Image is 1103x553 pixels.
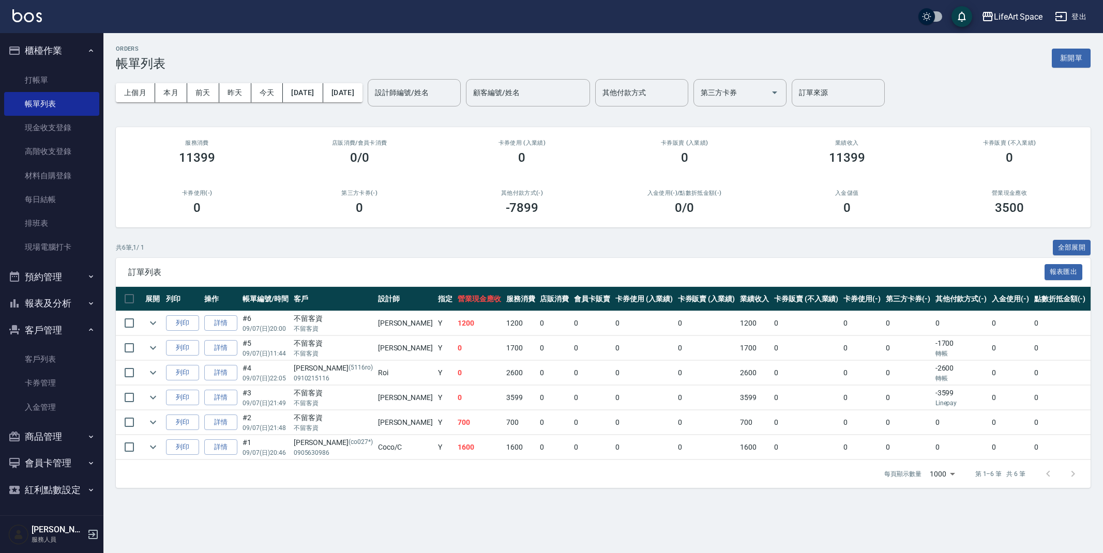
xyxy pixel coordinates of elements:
[453,140,591,146] h2: 卡券使用 (入業績)
[1051,7,1091,26] button: 登出
[504,311,538,335] td: 1200
[681,150,688,165] h3: 0
[145,439,161,455] button: expand row
[995,201,1024,215] h3: 3500
[240,435,291,459] td: #1
[4,68,99,92] a: 打帳單
[166,439,199,455] button: 列印
[4,37,99,64] button: 櫃檯作業
[116,243,144,252] p: 共 6 筆, 1 / 1
[4,477,99,503] button: 紅利點數設定
[778,140,916,146] h2: 業績收入
[737,361,772,385] td: 2600
[166,390,199,406] button: 列印
[179,150,215,165] h3: 11399
[32,535,84,544] p: 服務人員
[1045,264,1083,280] button: 報表匯出
[675,361,738,385] td: 0
[935,398,987,408] p: Linepay
[989,386,1032,410] td: 0
[145,365,161,380] button: expand row
[291,140,428,146] h2: 店販消費 /會員卡消費
[772,435,841,459] td: 0
[933,386,990,410] td: -3599
[204,439,237,455] a: 詳情
[4,164,99,188] a: 材料自購登錄
[933,435,990,459] td: 0
[766,84,783,101] button: Open
[116,45,165,52] h2: ORDERS
[884,469,921,479] p: 每頁顯示數量
[504,336,538,360] td: 1700
[4,347,99,371] a: 客戶列表
[506,201,539,215] h3: -7899
[166,365,199,381] button: 列印
[375,311,435,335] td: [PERSON_NAME]
[240,361,291,385] td: #4
[615,190,753,196] h2: 入金使用(-) /點數折抵金額(-)
[926,460,959,488] div: 1000
[504,287,538,311] th: 服務消費
[294,363,373,374] div: [PERSON_NAME]
[455,287,504,311] th: 營業現金應收
[435,287,455,311] th: 指定
[143,287,163,311] th: 展開
[675,336,738,360] td: 0
[193,201,201,215] h3: 0
[504,435,538,459] td: 1600
[675,201,694,215] h3: 0 /0
[1032,311,1089,335] td: 0
[283,83,323,102] button: [DATE]
[435,361,455,385] td: Y
[349,363,373,374] p: (5116ro)
[145,340,161,356] button: expand row
[294,349,373,358] p: 不留客資
[435,386,455,410] td: Y
[240,287,291,311] th: 帳單編號/時間
[675,386,738,410] td: 0
[778,190,916,196] h2: 入金儲值
[4,423,99,450] button: 商品管理
[772,361,841,385] td: 0
[933,311,990,335] td: 0
[675,311,738,335] td: 0
[243,423,289,433] p: 09/07 (日) 21:48
[935,374,987,383] p: 轉帳
[537,336,571,360] td: 0
[989,361,1032,385] td: 0
[933,287,990,311] th: 其他付款方式(-)
[571,410,613,435] td: 0
[1032,435,1089,459] td: 0
[883,311,933,335] td: 0
[128,190,266,196] h2: 卡券使用(-)
[1032,386,1089,410] td: 0
[737,287,772,311] th: 業績收入
[4,92,99,116] a: 帳單列表
[294,398,373,408] p: 不留客資
[204,365,237,381] a: 詳情
[4,317,99,344] button: 客戶管理
[4,116,99,140] a: 現金收支登錄
[537,410,571,435] td: 0
[4,188,99,211] a: 每日結帳
[240,311,291,335] td: #6
[128,140,266,146] h3: 服務消費
[294,374,373,383] p: 0910215116
[243,398,289,408] p: 09/07 (日) 21:49
[989,336,1032,360] td: 0
[294,423,373,433] p: 不留客資
[4,140,99,163] a: 高階收支登錄
[251,83,283,102] button: 今天
[116,83,155,102] button: 上個月
[243,448,289,457] p: 09/07 (日) 20:46
[613,336,675,360] td: 0
[455,410,504,435] td: 700
[455,435,504,459] td: 1600
[772,410,841,435] td: 0
[504,410,538,435] td: 700
[571,336,613,360] td: 0
[4,290,99,317] button: 報表及分析
[843,201,851,215] h3: 0
[163,287,202,311] th: 列印
[294,388,373,398] div: 不留客資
